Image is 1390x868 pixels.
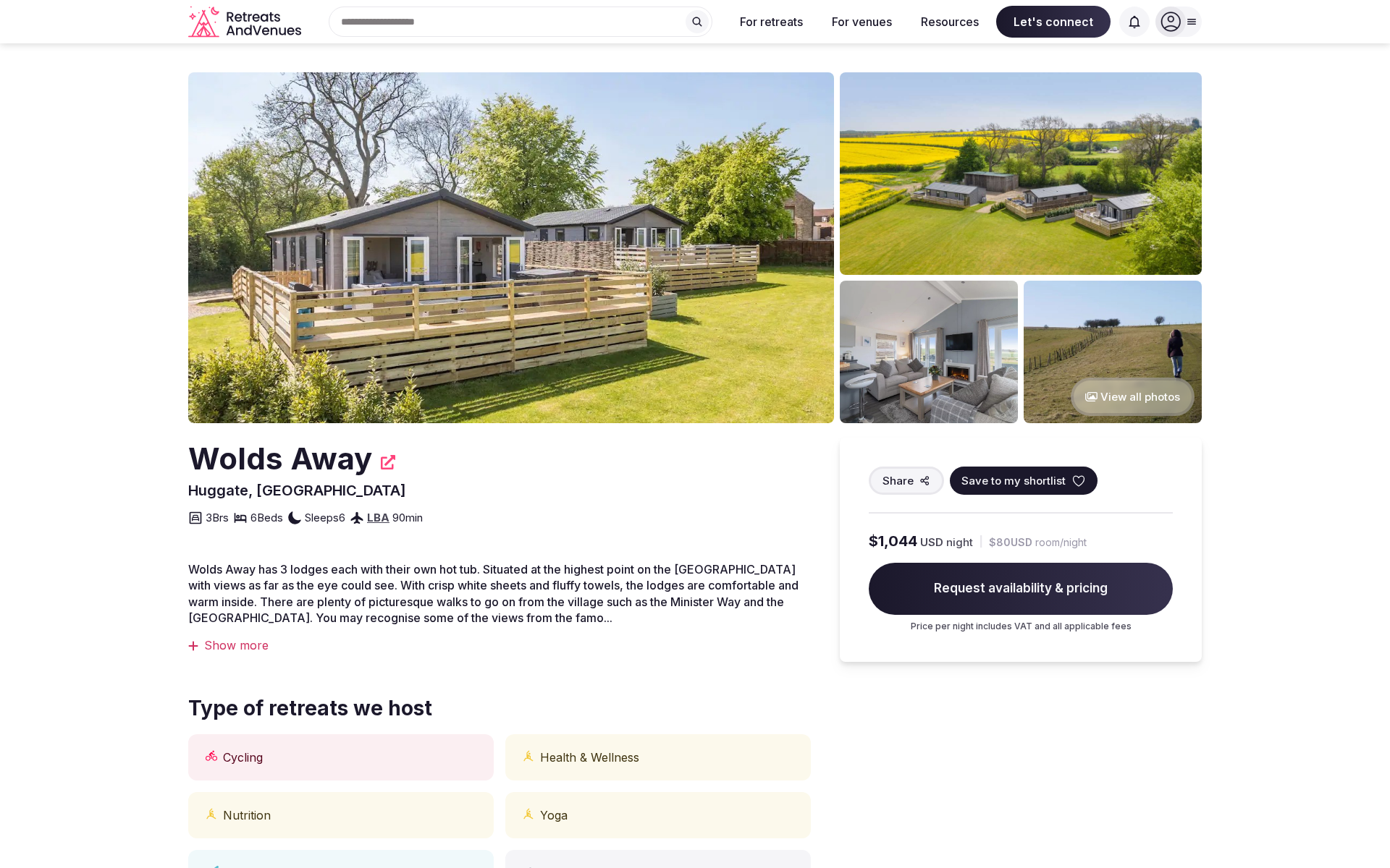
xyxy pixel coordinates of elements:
[1035,535,1087,550] span: room/night
[869,563,1173,615] span: Request availability & pricing
[883,473,914,488] span: Share
[1071,378,1195,416] button: View all photos
[188,438,372,480] h2: Wolds Away
[392,510,423,525] span: 90 min
[989,535,1032,550] span: $80 USD
[869,531,917,551] span: $1,044
[206,510,229,525] span: 3 Brs
[250,510,283,525] span: 6 Beds
[188,694,432,723] span: Type of retreats we host
[996,6,1111,38] span: Let's connect
[188,482,406,499] span: Huggate, [GEOGRAPHIC_DATA]
[840,72,1202,275] img: Venue gallery photo
[188,6,304,38] svg: Retreats and Venues company logo
[188,6,304,38] a: Visit the homepage
[305,510,345,525] span: Sleeps 6
[979,534,983,549] div: |
[909,6,990,38] button: Resources
[869,621,1173,633] p: Price per night includes VAT and all applicable fees
[188,562,799,625] span: Wolds Away has 3 lodges each with their own hot tub. Situated at the highest point on the [GEOGRA...
[188,637,811,653] div: Show more
[820,6,903,38] button: For venues
[946,535,973,550] span: night
[869,467,944,495] button: Share
[961,473,1066,488] span: Save to my shortlist
[728,6,814,38] button: For retreats
[1024,281,1202,423] img: Venue gallery photo
[840,281,1018,423] img: Venue gallery photo
[920,535,943,550] span: USD
[950,467,1098,495] button: Save to my shortlist
[188,72,834,423] img: Venue cover photo
[367,511,389,524] a: LBA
